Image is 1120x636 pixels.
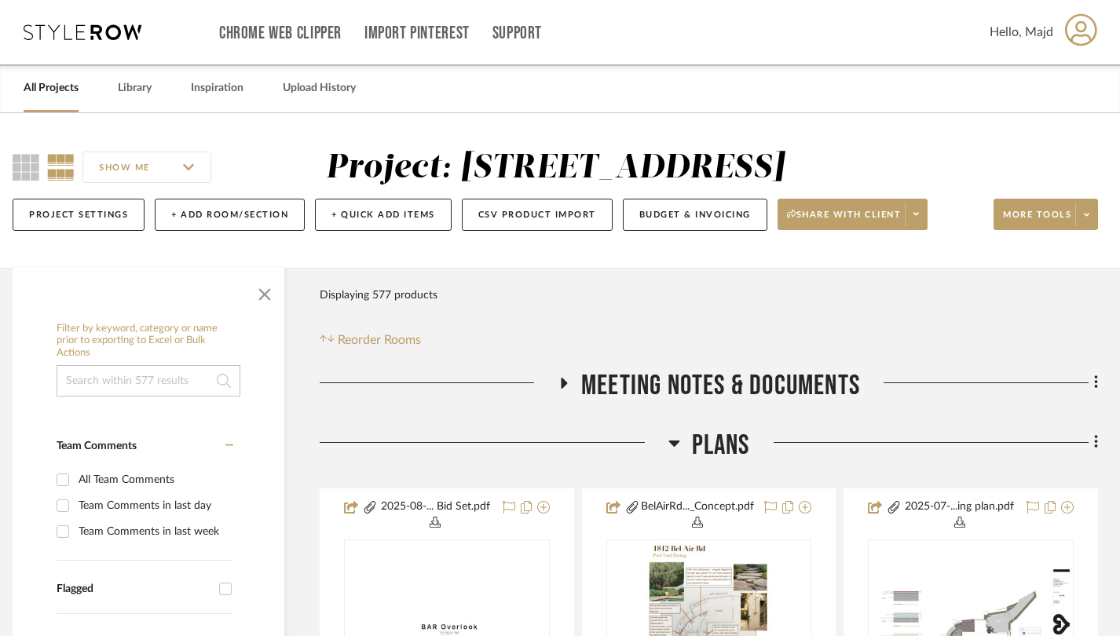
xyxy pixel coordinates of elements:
[57,365,240,397] input: Search within 577 results
[492,27,542,40] a: Support
[118,78,152,99] a: Library
[79,493,229,518] div: Team Comments in last day
[79,467,229,492] div: All Team Comments
[283,78,356,99] a: Upload History
[219,27,342,40] a: Chrome Web Clipper
[24,78,79,99] a: All Projects
[57,323,240,360] h6: Filter by keyword, category or name prior to exporting to Excel or Bulk Actions
[57,440,137,451] span: Team Comments
[640,499,756,532] button: BelAirRd..._Concept.pdf
[787,209,902,232] span: Share with client
[1003,209,1071,232] span: More tools
[326,152,785,185] div: Project: [STREET_ADDRESS]
[155,199,305,231] button: + Add Room/Section
[364,27,470,40] a: Import Pinterest
[249,276,280,307] button: Close
[581,369,860,403] span: Meeting notes & Documents
[57,583,211,596] div: Flagged
[462,199,613,231] button: CSV Product Import
[320,280,437,311] div: Displaying 577 products
[378,499,493,532] button: 2025-08-... Bid Set.pdf
[902,499,1017,532] button: 2025-07-...ing plan.pdf
[13,199,145,231] button: Project Settings
[338,331,421,349] span: Reorder Rooms
[778,199,928,230] button: Share with client
[692,429,750,462] span: Plans
[315,199,452,231] button: + Quick Add Items
[623,199,767,231] button: Budget & Invoicing
[320,331,421,349] button: Reorder Rooms
[191,78,243,99] a: Inspiration
[990,23,1053,42] span: Hello, Majd
[994,199,1098,230] button: More tools
[79,519,229,544] div: Team Comments in last week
